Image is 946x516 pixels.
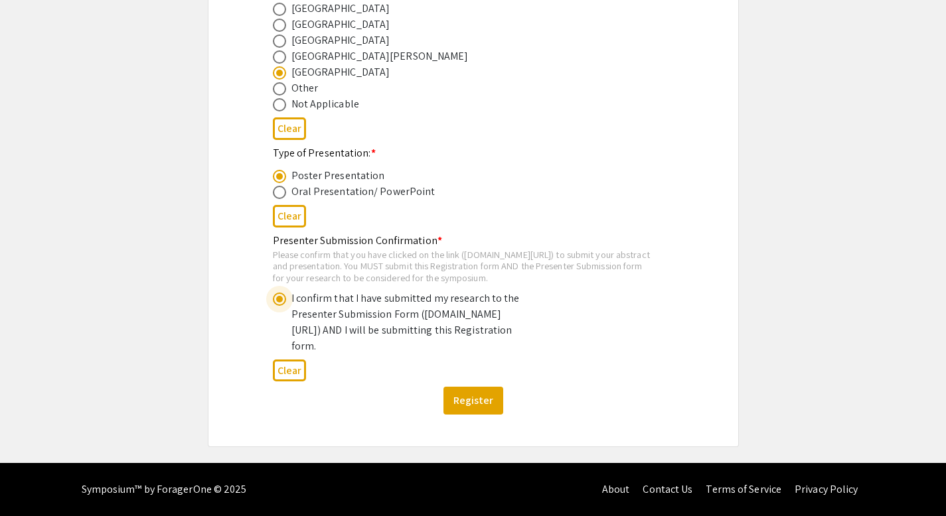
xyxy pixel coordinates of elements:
[291,96,359,112] div: Not Applicable
[273,359,306,381] button: Clear
[643,482,692,496] a: Contact Us
[273,205,306,227] button: Clear
[602,482,630,496] a: About
[10,456,56,506] iframe: Chat
[273,146,376,160] mat-label: Type of Presentation:
[291,184,435,200] div: Oral Presentation/ PowerPoint
[291,48,469,64] div: [GEOGRAPHIC_DATA][PERSON_NAME]
[82,463,247,516] div: Symposium™ by ForagerOne © 2025
[443,387,503,415] button: Register
[273,249,653,284] div: Please confirm that you have clicked on the link ([DOMAIN_NAME][URL]) to submit your abstract and...
[291,290,524,354] div: I confirm that I have submitted my research to the Presenter Submission Form ([DOMAIN_NAME][URL])...
[291,17,390,32] div: [GEOGRAPHIC_DATA]
[291,64,390,80] div: [GEOGRAPHIC_DATA]
[273,117,306,139] button: Clear
[291,1,390,17] div: [GEOGRAPHIC_DATA]
[706,482,781,496] a: Terms of Service
[291,168,385,184] div: Poster Presentation
[795,482,858,496] a: Privacy Policy
[291,32,390,48] div: [GEOGRAPHIC_DATA]
[273,233,442,247] mat-label: Presenter Submission Confirmation
[291,80,319,96] div: Other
